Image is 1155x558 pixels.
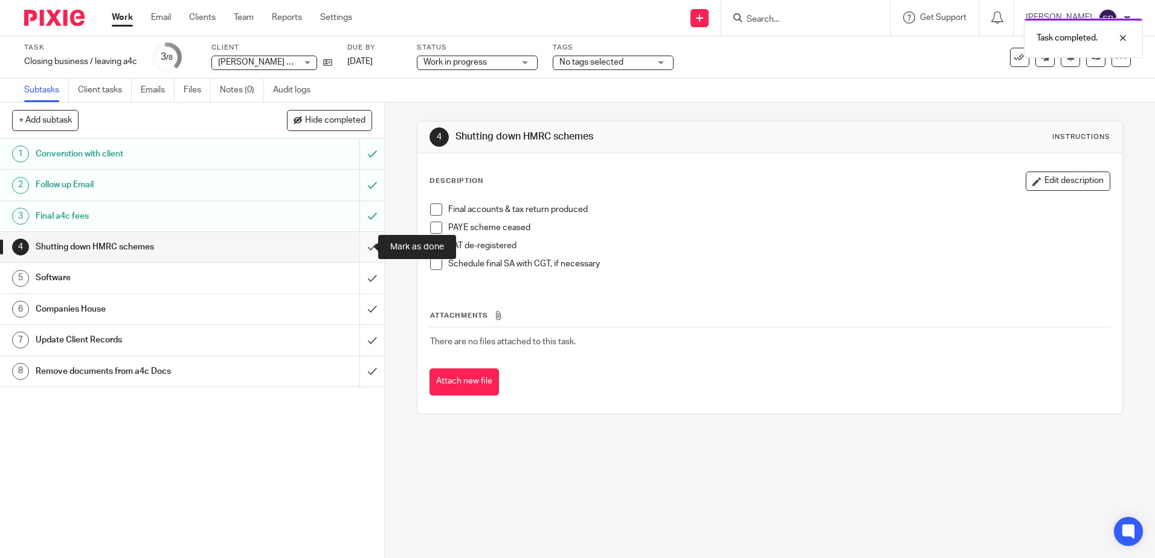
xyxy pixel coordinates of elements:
h1: Remove documents from a4c Docs [36,362,243,380]
label: Task [24,43,137,53]
a: Clients [189,11,216,24]
span: Attachments [430,312,488,319]
a: Files [184,79,211,102]
a: Reports [272,11,302,24]
label: Due by [347,43,402,53]
label: Tags [553,43,674,53]
div: 4 [12,239,29,255]
h1: Update Client Records [36,331,243,349]
p: Schedule final SA with CGT, if necessary [448,258,1109,270]
label: Status [417,43,538,53]
p: VAT de-registered [448,240,1109,252]
small: /8 [166,54,173,61]
span: No tags selected [559,58,623,66]
div: 6 [12,301,29,318]
img: svg%3E [1098,8,1118,28]
h1: Final a4c fees [36,207,243,225]
p: PAYE scheme ceased [448,222,1109,234]
h1: Shutting down HMRC schemes [36,238,243,256]
div: Instructions [1052,132,1110,142]
button: Hide completed [287,110,372,130]
p: Description [430,176,483,186]
a: Audit logs [273,79,320,102]
a: Team [234,11,254,24]
h1: Companies House [36,300,243,318]
div: Closing business / leaving a4c [24,56,137,68]
span: [DATE] [347,57,373,66]
h1: Shutting down HMRC schemes [455,130,796,143]
div: 1 [12,146,29,162]
h1: Follow up Email [36,176,243,194]
div: 7 [12,332,29,348]
a: Settings [320,11,352,24]
a: Notes (0) [220,79,264,102]
div: 5 [12,270,29,287]
a: Subtasks [24,79,69,102]
div: 8 [12,363,29,380]
div: 3 [12,208,29,225]
span: There are no files attached to this task. [430,338,576,346]
p: Final accounts & tax return produced [448,204,1109,216]
button: + Add subtask [12,110,79,130]
button: Edit description [1026,172,1110,191]
div: 4 [430,127,449,147]
span: Work in progress [423,58,487,66]
h1: Software [36,269,243,287]
a: Emails [141,79,175,102]
a: Email [151,11,171,24]
a: Work [112,11,133,24]
span: [PERSON_NAME] Construction Limited [218,58,367,66]
a: Client tasks [78,79,132,102]
img: Pixie [24,10,85,26]
h1: Converstion with client [36,145,243,163]
p: Task completed. [1037,32,1098,44]
label: Client [211,43,332,53]
button: Attach new file [430,368,499,396]
div: 3 [161,50,173,64]
div: 2 [12,177,29,194]
span: Hide completed [305,116,365,126]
